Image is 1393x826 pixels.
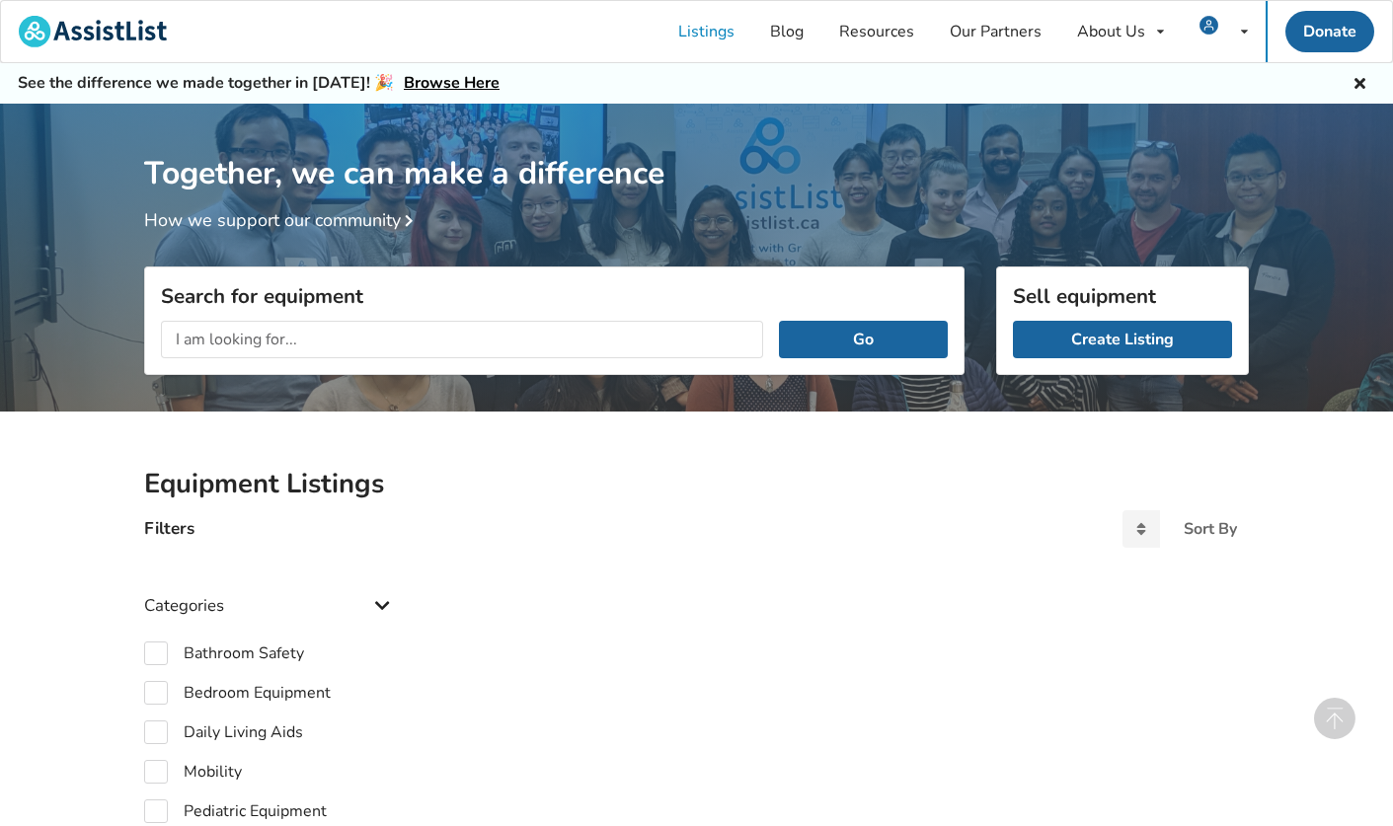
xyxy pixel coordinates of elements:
[19,16,167,47] img: assistlist-logo
[144,681,331,705] label: Bedroom Equipment
[161,321,763,358] input: I am looking for...
[404,72,500,94] a: Browse Here
[1013,283,1232,309] h3: Sell equipment
[144,760,242,784] label: Mobility
[144,556,397,626] div: Categories
[144,799,327,823] label: Pediatric Equipment
[1184,521,1237,537] div: Sort By
[144,208,421,232] a: How we support our community
[779,321,948,358] button: Go
[1013,321,1232,358] a: Create Listing
[1285,11,1374,52] a: Donate
[161,283,948,309] h3: Search for equipment
[821,1,932,62] a: Resources
[144,720,303,744] label: Daily Living Aids
[1200,16,1218,35] img: user icon
[932,1,1059,62] a: Our Partners
[144,517,194,540] h4: Filters
[18,73,500,94] h5: See the difference we made together in [DATE]! 🎉
[144,467,1249,501] h2: Equipment Listings
[1077,24,1145,39] div: About Us
[144,641,304,665] label: Bathroom Safety
[752,1,821,62] a: Blog
[144,104,1249,193] h1: Together, we can make a difference
[660,1,752,62] a: Listings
